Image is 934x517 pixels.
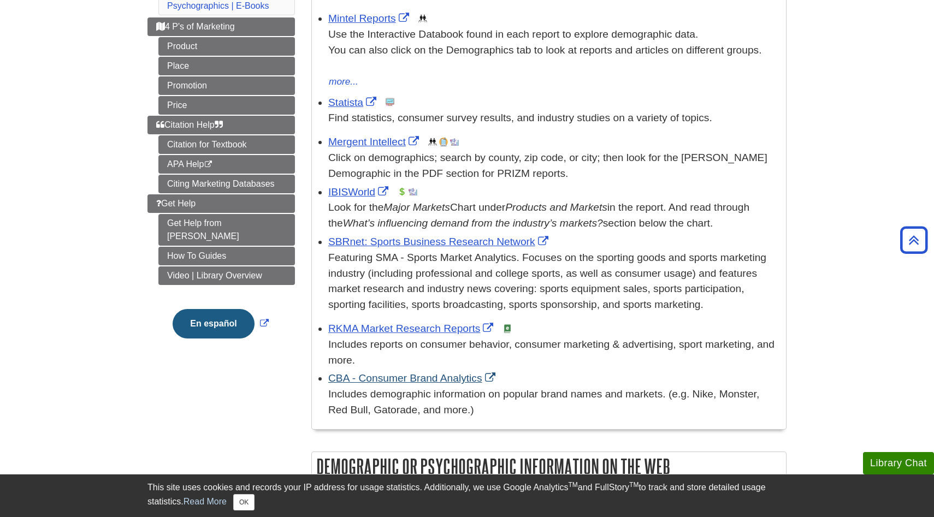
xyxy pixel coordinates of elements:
i: Major Markets [383,201,450,213]
span: Get Help [156,199,196,208]
a: Link opens in new window [328,97,379,108]
i: Products and Markets [505,201,607,213]
a: Link opens in new window [328,372,498,384]
sup: TM [629,481,639,489]
i: This link opens in a new window [204,161,213,168]
a: Link opens in new window [328,136,422,147]
a: Link opens in new window [328,236,551,247]
a: Link opens in new window [328,13,412,24]
img: Demographics [418,14,427,23]
p: Featuring SMA - Sports Market Analytics. Focuses on the sporting goods and sports marketing indus... [328,250,781,313]
button: En español [173,309,254,338]
a: Price [158,96,295,115]
img: Company Information [439,138,448,146]
span: Citation Help [156,120,223,129]
img: Demographics [428,138,437,146]
i: What’s influencing demand from the industry’s markets? [343,217,603,229]
div: Use the Interactive Databook found in each report to explore demographic data. You can also click... [328,27,781,74]
button: Close [233,494,255,510]
a: Video | Library Overview [158,266,295,285]
div: Click on demographics; search by county, zip code, or city; then look for the [PERSON_NAME] Demog... [328,150,781,182]
a: 4 P's of Marketing [147,17,295,36]
img: Financial Report [398,187,406,196]
a: Link opens in new window [328,186,391,198]
a: Back to Top [896,233,931,247]
a: Promotion [158,76,295,95]
button: Library Chat [863,452,934,474]
img: Industry Report [450,138,459,146]
a: Citation for Textbook [158,135,295,154]
div: Look for the Chart under in the report. And read through the section below the chart. [328,200,781,231]
a: Citing Marketing Databases [158,175,295,193]
a: Link opens in new window [170,319,271,328]
div: This site uses cookies and records your IP address for usage statistics. Additionally, we use Goo... [147,481,787,510]
h2: Demographic or Psychographic Information on the Web [312,452,786,481]
a: How To Guides [158,247,295,265]
a: Get Help [147,194,295,213]
a: Product [158,37,295,56]
a: Citation Help [147,116,295,134]
img: Industry Report [409,187,417,196]
button: more... [328,74,359,90]
a: Psychographics | E-Books [167,1,269,10]
div: Includes reports on consumer behavior, consumer marketing & advertising, sport marketing, and more. [328,337,781,369]
img: e-Book [503,324,512,333]
a: Link opens in new window [328,323,496,334]
a: Place [158,57,295,75]
a: APA Help [158,155,295,174]
p: Find statistics, consumer survey results, and industry studies on a variety of topics. [328,110,781,126]
a: Get Help from [PERSON_NAME] [158,214,295,246]
sup: TM [568,481,577,489]
span: 4 P's of Marketing [156,22,235,31]
img: Statistics [386,98,394,106]
a: Read More [184,497,227,506]
div: Includes demographic information on popular brand names and markets. (e.g. Nike, Monster, Red Bul... [328,387,781,418]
